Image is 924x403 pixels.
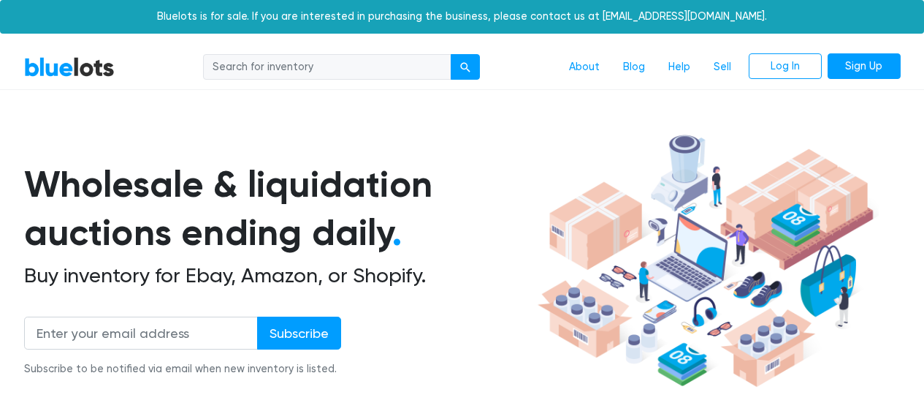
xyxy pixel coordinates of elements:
[557,53,611,81] a: About
[611,53,657,81] a: Blog
[392,211,402,255] span: .
[702,53,743,81] a: Sell
[749,53,822,80] a: Log In
[24,160,532,257] h1: Wholesale & liquidation auctions ending daily
[828,53,901,80] a: Sign Up
[532,128,879,394] img: hero-ee84e7d0318cb26816c560f6b4441b76977f77a177738b4e94f68c95b2b83dbb.png
[24,317,258,350] input: Enter your email address
[257,317,341,350] input: Subscribe
[24,361,341,377] div: Subscribe to be notified via email when new inventory is listed.
[24,263,532,288] h2: Buy inventory for Ebay, Amazon, or Shopify.
[203,54,451,80] input: Search for inventory
[24,56,115,78] a: BlueLots
[657,53,702,81] a: Help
